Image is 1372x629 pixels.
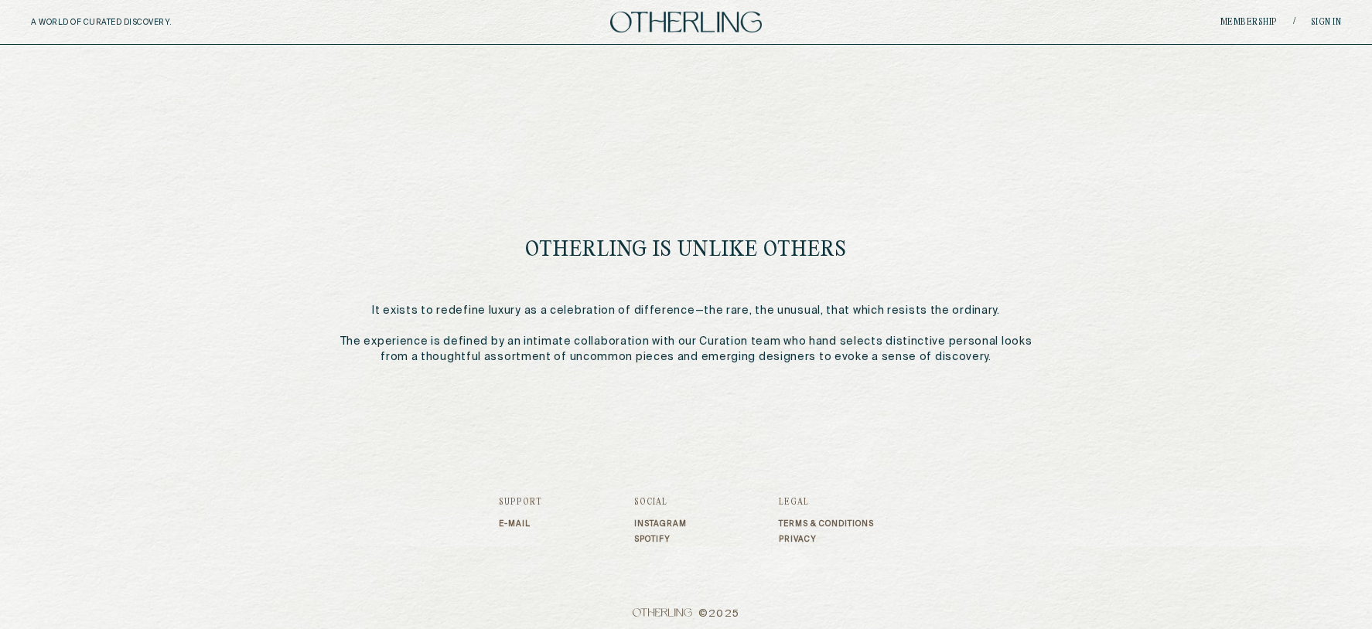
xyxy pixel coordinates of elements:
a: Privacy [779,535,874,544]
h1: Otherling Is Unlike Others [525,240,847,261]
h3: Support [499,498,542,507]
a: E-mail [499,519,542,529]
a: Terms & Conditions [779,519,874,529]
img: logo [610,12,762,32]
h3: Legal [779,498,874,507]
span: / [1293,16,1295,28]
h3: Social [634,498,687,507]
a: Spotify [634,535,687,544]
span: © 2025 [499,608,874,620]
a: Membership [1220,18,1278,27]
a: Instagram [634,519,687,529]
p: It exists to redefine luxury as a celebration of difference—the rare, the unusual, that which res... [328,303,1045,365]
a: Sign in [1311,18,1342,27]
h5: A WORLD OF CURATED DISCOVERY. [31,18,239,27]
